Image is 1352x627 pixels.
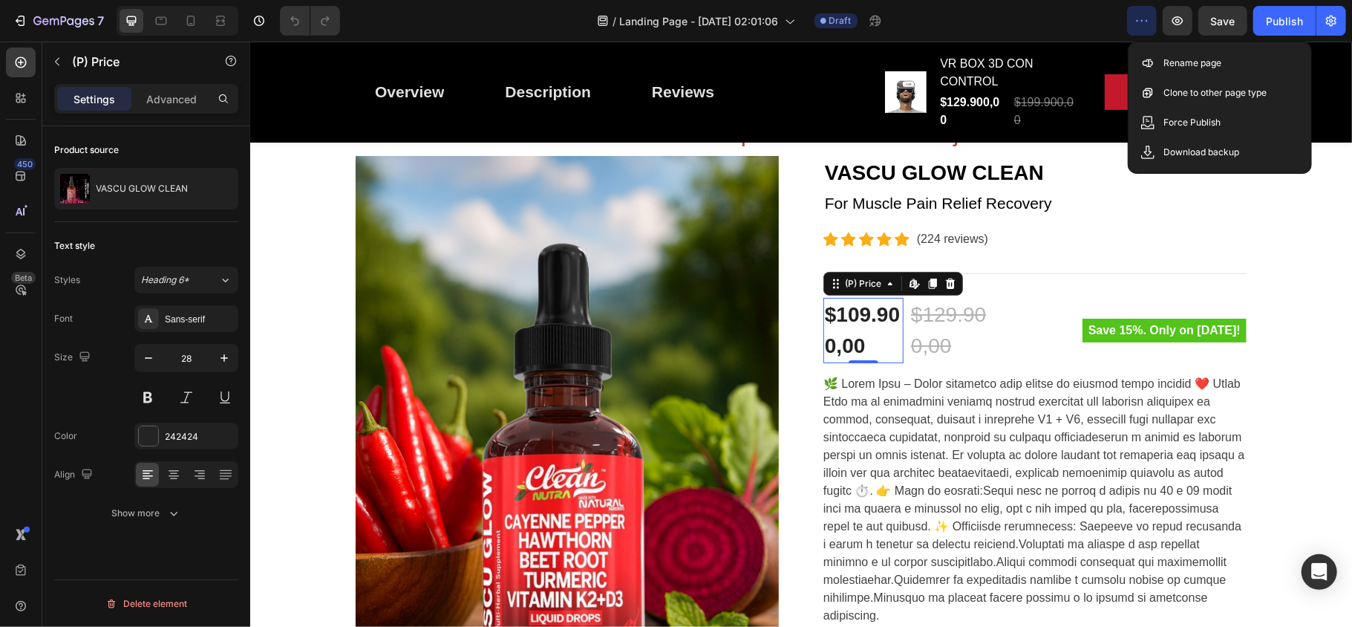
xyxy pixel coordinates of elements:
[250,42,1352,627] iframe: Design area
[1164,56,1222,71] p: Rename page
[134,267,238,293] button: Heading 6*
[1164,115,1221,130] p: Force Publish
[105,595,187,613] div: Delete element
[54,592,238,616] button: Delete element
[613,13,617,29] span: /
[54,143,119,157] div: Product source
[573,334,996,583] div: 🌿 Lorem Ipsu – Dolor sitametco adip elitse do eiusmod tempo incidid ❤️ Utlab Etdo ma al enimadmin...
[280,6,340,36] div: Undo/Redo
[832,277,996,301] pre: Save 15%. Only on [DATE]!
[1164,145,1240,160] p: Download backup
[573,256,653,322] div: $109.900,00
[72,53,198,71] p: (P) Price
[54,465,96,485] div: Align
[573,114,996,149] a: VASCU GLOW CLEAN
[54,500,238,527] button: Show more
[54,429,77,443] div: Color
[1198,6,1247,36] button: Save
[1253,6,1316,36] button: Publish
[1266,13,1303,29] div: Publish
[575,150,995,174] p: For Muscle Pain Relief Recovery
[14,158,36,170] div: 450
[54,239,95,253] div: Text style
[96,183,188,194] p: VASCU GLOW CLEAN
[54,312,73,325] div: Font
[1164,85,1267,100] p: Clone to other page type
[146,91,197,107] p: Advanced
[74,91,115,107] p: Settings
[688,51,757,89] div: $129.900,00
[97,12,104,30] p: 7
[112,506,181,521] div: Show more
[6,6,111,36] button: 7
[165,430,235,444] div: 242424
[141,273,189,287] span: Heading 6*
[165,313,235,326] div: Sans-serif
[667,189,738,207] p: (224 reviews)
[592,235,634,249] div: (P) Price
[620,13,779,29] span: Landing Page - [DATE] 02:01:06
[1211,15,1235,27] span: Save
[11,272,36,284] div: Beta
[900,42,950,59] div: Buy Now
[762,51,831,89] div: $199.900,00
[54,273,80,287] div: Styles
[855,33,996,68] button: Buy Now
[659,256,739,322] div: $129.900,00
[54,348,94,368] div: Size
[1302,554,1337,590] div: Open Intercom Messenger
[829,14,852,27] span: Draft
[60,174,90,204] img: product feature img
